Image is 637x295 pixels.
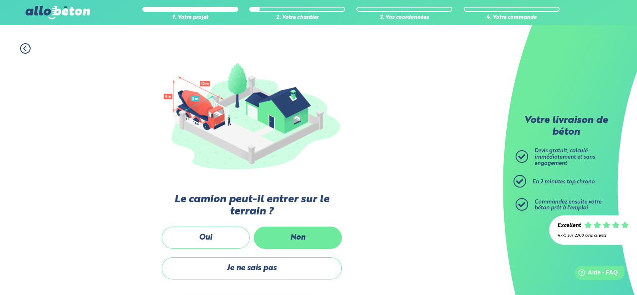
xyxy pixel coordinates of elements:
[562,262,628,286] iframe: Help widget launcher
[534,199,601,211] span: Commandez ensuite votre béton prêt à l'emploi
[557,233,629,238] div: 4.7/5 sur 2300 avis clients
[162,257,342,279] label: Je ne sais pas
[142,15,238,21] div: 1. Votre projet
[160,193,344,218] label: Le camion peut-il entrer sur le terrain ?
[249,15,345,21] div: 2. Votre chantier
[534,148,595,166] span: Devis gratuit, calculé immédiatement et sans engagement
[518,115,614,138] p: Votre livraison de béton
[26,6,90,19] img: allobéton
[162,227,250,249] label: Oui
[356,15,452,21] div: 3. Vos coordonnées
[532,179,595,185] span: En 2 minutes top chrono
[464,15,560,21] div: 4. Votre commande
[254,227,342,249] label: Non
[557,223,581,229] div: Excellent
